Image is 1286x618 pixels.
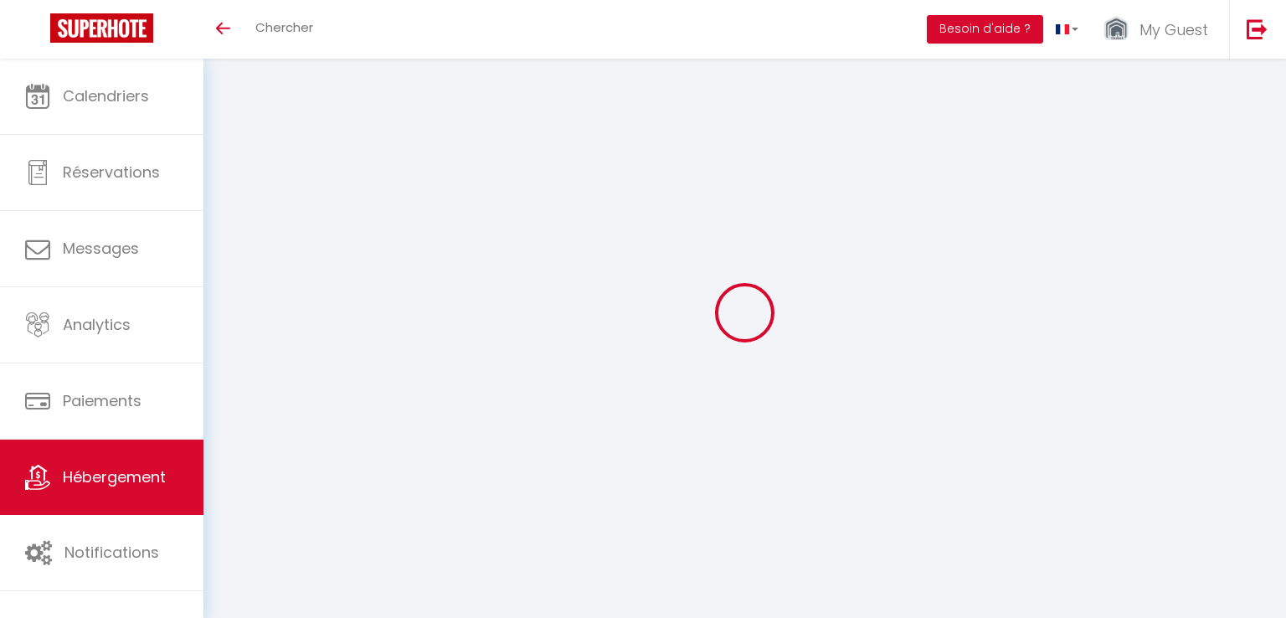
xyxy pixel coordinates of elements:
[1247,18,1268,39] img: logout
[1103,15,1129,44] img: ...
[63,314,131,335] span: Analytics
[63,390,141,411] span: Paiements
[1139,19,1208,40] span: My Guest
[63,466,166,487] span: Hébergement
[255,18,313,36] span: Chercher
[63,85,149,106] span: Calendriers
[63,162,160,183] span: Réservations
[63,238,139,259] span: Messages
[64,542,159,563] span: Notifications
[50,13,153,43] img: Super Booking
[927,15,1043,44] button: Besoin d'aide ?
